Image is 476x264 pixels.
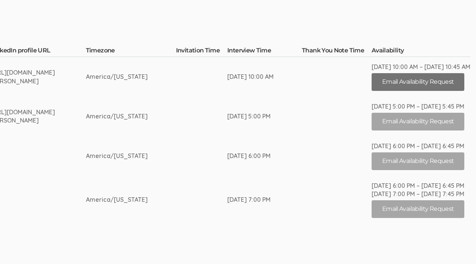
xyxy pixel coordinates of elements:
div: [DATE] 6:00 PM – [DATE] 6:45 PM [372,142,470,150]
div: [DATE] 5:00 PM – [DATE] 5:45 PM [372,102,470,111]
div: [DATE] 6:00 PM – [DATE] 6:45 PM [372,181,470,190]
th: Timezone [86,46,176,57]
button: Email Availability Request [372,73,464,91]
button: Email Availability Request [372,152,464,170]
td: America/[US_STATE] [86,176,176,224]
div: [DATE] 5:00 PM [227,112,274,121]
button: Email Availability Request [372,200,464,218]
div: [DATE] 10:00 AM [227,72,274,81]
div: [DATE] 10:00 AM – [DATE] 10:45 AM [372,63,470,71]
td: America/[US_STATE] [86,57,176,97]
th: Availability [372,46,470,57]
th: Interview Time [227,46,302,57]
iframe: Chat Widget [438,228,476,264]
div: [DATE] 7:00 PM [227,195,274,204]
button: Email Availability Request [372,113,464,130]
td: America/[US_STATE] [86,136,176,176]
td: America/[US_STATE] [86,97,176,136]
div: [DATE] 7:00 PM – [DATE] 7:45 PM [372,190,470,198]
th: Thank You Note Time [302,46,372,57]
th: Invitation Time [176,46,227,57]
div: [DATE] 6:00 PM [227,152,274,160]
